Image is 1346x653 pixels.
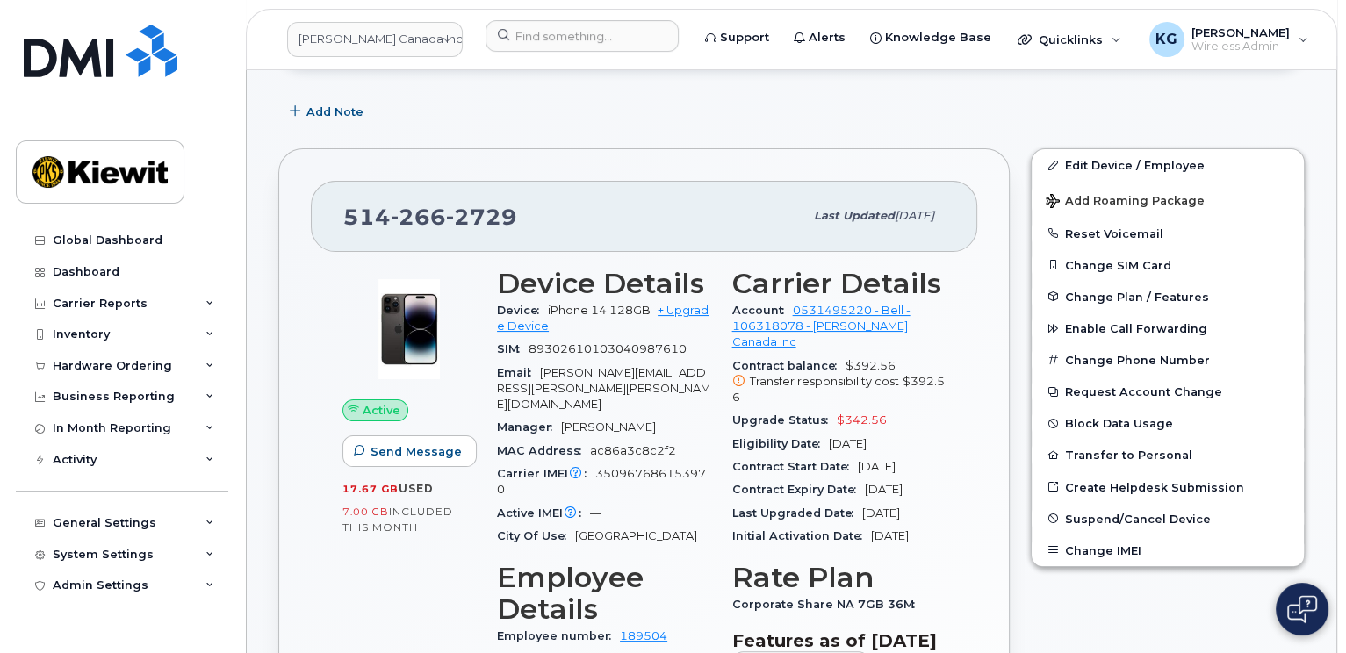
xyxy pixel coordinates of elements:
[278,96,378,127] button: Add Note
[497,506,590,520] span: Active IMEI
[1065,512,1211,525] span: Suspend/Cancel Device
[391,204,446,230] span: 266
[1032,535,1304,566] button: Change IMEI
[342,505,453,534] span: included this month
[1191,25,1290,39] span: [PERSON_NAME]
[590,506,601,520] span: —
[720,29,769,47] span: Support
[732,359,947,406] span: $392.56
[497,420,561,434] span: Manager
[1032,218,1304,249] button: Reset Voicemail
[1155,29,1177,50] span: KG
[1191,39,1290,54] span: Wireless Admin
[895,209,934,222] span: [DATE]
[1005,22,1134,57] div: Quicklinks
[575,529,697,542] span: [GEOGRAPHIC_DATA]
[1032,407,1304,439] button: Block Data Usage
[1039,32,1103,47] span: Quicklinks
[865,483,903,496] span: [DATE]
[497,467,706,496] span: 350967686153970
[750,375,899,388] span: Transfer responsibility cost
[287,22,463,57] a: Kiewit Canada Inc
[548,304,651,317] span: iPhone 14 128GB
[732,413,837,427] span: Upgrade Status
[1032,249,1304,281] button: Change SIM Card
[814,209,895,222] span: Last updated
[1032,471,1304,503] a: Create Helpdesk Submission
[732,460,858,473] span: Contract Start Date
[497,444,590,457] span: MAC Address
[732,630,947,651] h3: Features as of [DATE]
[1032,439,1304,470] button: Transfer to Personal
[590,444,676,457] span: ac86a3c8c2f2
[1287,595,1317,623] img: Open chat
[732,268,947,299] h3: Carrier Details
[497,366,710,412] span: [PERSON_NAME][EMAIL_ADDRESS][PERSON_NAME][PERSON_NAME][DOMAIN_NAME]
[342,483,399,495] span: 17.67 GB
[732,562,947,593] h3: Rate Plan
[529,342,687,355] span: 89302610103040987610
[1032,182,1304,218] button: Add Roaming Package
[885,29,991,47] span: Knowledge Base
[497,304,548,317] span: Device
[486,20,679,52] input: Find something...
[497,268,711,299] h3: Device Details
[1032,503,1304,535] button: Suspend/Cancel Device
[732,437,829,450] span: Eligibility Date
[620,629,667,642] a: 189504
[862,506,900,520] span: [DATE]
[871,529,909,542] span: [DATE]
[446,204,517,230] span: 2729
[356,276,462,382] img: image20231002-3703462-njx0qo.jpeg
[732,598,924,611] span: Corporate Share NA 7GB 36M
[342,506,389,518] span: 7.00 GB
[837,413,887,427] span: $342.56
[732,483,865,496] span: Contract Expiry Date
[306,104,363,120] span: Add Note
[781,20,858,55] a: Alerts
[829,437,867,450] span: [DATE]
[497,467,595,480] span: Carrier IMEI
[1065,322,1207,335] span: Enable Call Forwarding
[497,342,529,355] span: SIM
[363,402,400,419] span: Active
[497,529,575,542] span: City Of Use
[732,506,862,520] span: Last Upgraded Date
[858,460,896,473] span: [DATE]
[732,304,911,349] a: 0531495220 - Bell - 106318078 - [PERSON_NAME] Canada Inc
[1032,149,1304,181] a: Edit Device / Employee
[371,443,462,460] span: Send Message
[342,435,477,467] button: Send Message
[497,366,540,379] span: Email
[1032,312,1304,344] button: Enable Call Forwarding
[1046,194,1205,211] span: Add Roaming Package
[1137,22,1321,57] div: Kevin Gregory
[858,20,1004,55] a: Knowledge Base
[399,482,434,495] span: used
[343,204,517,230] span: 514
[809,29,846,47] span: Alerts
[732,529,871,542] span: Initial Activation Date
[1065,290,1209,303] span: Change Plan / Features
[732,359,846,372] span: Contract balance
[732,304,793,317] span: Account
[1032,344,1304,376] button: Change Phone Number
[497,629,620,642] span: Employee number
[1032,281,1304,312] button: Change Plan / Features
[561,420,656,434] span: [PERSON_NAME]
[497,562,711,625] h3: Employee Details
[1032,376,1304,407] button: Request Account Change
[693,20,781,55] a: Support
